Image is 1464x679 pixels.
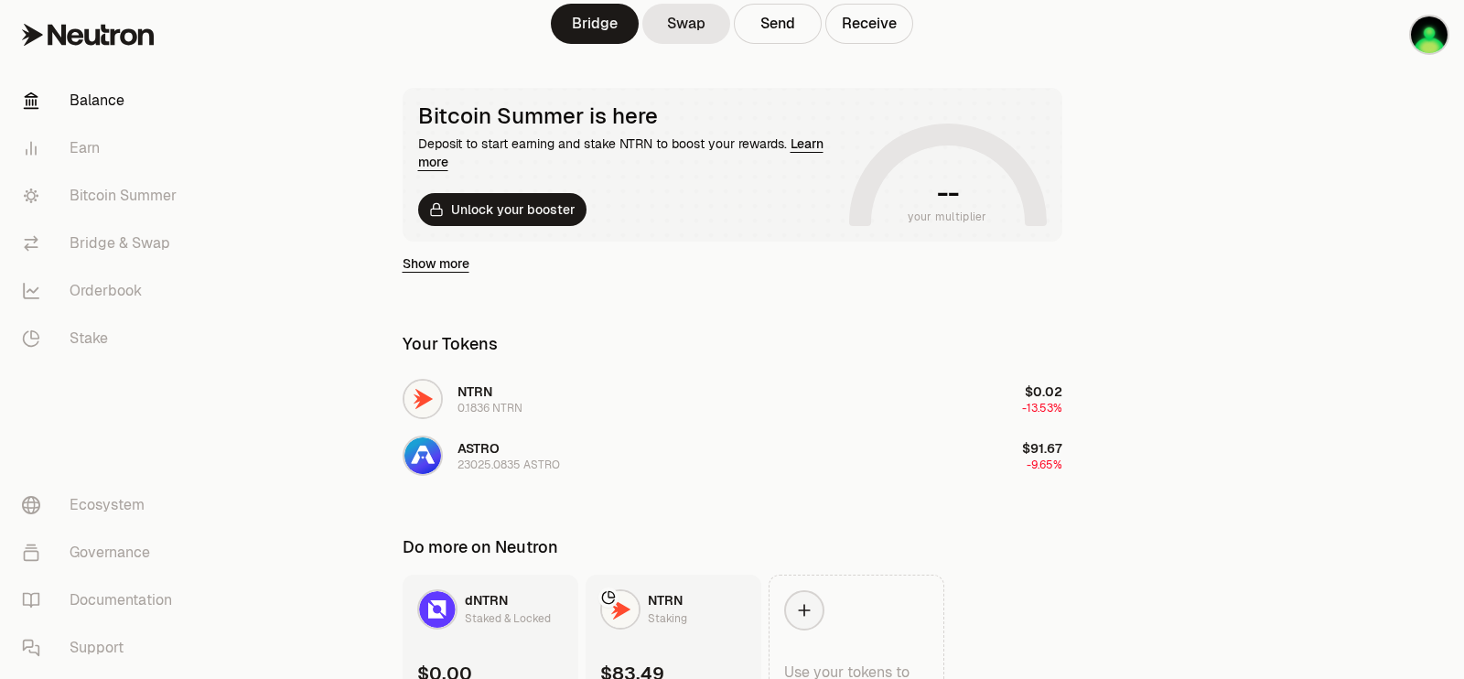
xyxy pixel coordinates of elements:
img: NTRN Logo [404,381,441,417]
button: NTRN LogoNTRN0.1836 NTRN$0.02-13.53% [392,372,1073,426]
button: Unlock your booster [418,193,587,226]
span: dNTRN [465,592,508,609]
a: Show more [403,254,469,273]
img: NTRN Logo [602,591,639,628]
span: NTRN [457,383,492,400]
span: -13.53% [1022,401,1062,415]
a: Support [7,624,198,672]
button: Send [734,4,822,44]
a: Bridge [551,4,639,44]
span: -9.65% [1027,458,1062,472]
button: Receive [825,4,913,44]
div: 0.1836 NTRN [457,401,522,415]
img: ASTRO Logo [404,437,441,474]
span: $91.67 [1022,440,1062,457]
a: Balance [7,77,198,124]
div: Do more on Neutron [403,534,558,560]
a: Swap [642,4,730,44]
img: axe1 [1411,16,1448,53]
div: Staking [648,609,687,628]
span: NTRN [648,592,683,609]
a: Bitcoin Summer [7,172,198,220]
button: ASTRO LogoASTRO23025.0835 ASTRO$91.67-9.65% [392,428,1073,483]
div: Your Tokens [403,331,498,357]
span: ASTRO [457,440,500,457]
div: 23025.0835 ASTRO [457,458,560,472]
a: Orderbook [7,267,198,315]
img: dNTRN Logo [419,591,456,628]
a: Documentation [7,577,198,624]
span: $0.02 [1025,383,1062,400]
a: Earn [7,124,198,172]
div: Staked & Locked [465,609,551,628]
h1: -- [937,178,958,208]
div: Deposit to start earning and stake NTRN to boost your rewards. [418,135,842,171]
a: Bridge & Swap [7,220,198,267]
span: your multiplier [908,208,987,226]
a: Stake [7,315,198,362]
div: Bitcoin Summer is here [418,103,842,129]
a: Governance [7,529,198,577]
a: Ecosystem [7,481,198,529]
